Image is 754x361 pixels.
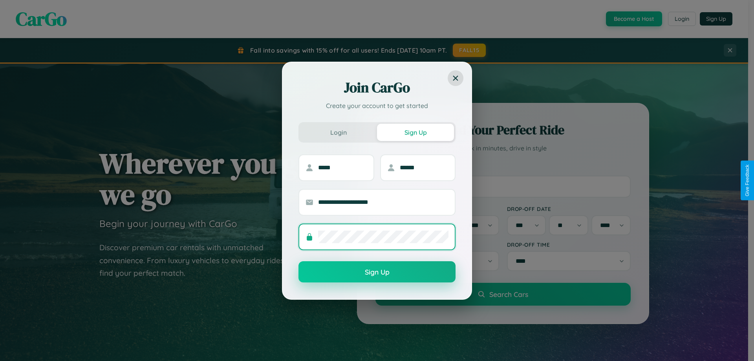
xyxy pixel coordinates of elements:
h2: Join CarGo [298,78,456,97]
button: Sign Up [377,124,454,141]
p: Create your account to get started [298,101,456,110]
button: Sign Up [298,261,456,282]
div: Give Feedback [745,165,750,196]
button: Login [300,124,377,141]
